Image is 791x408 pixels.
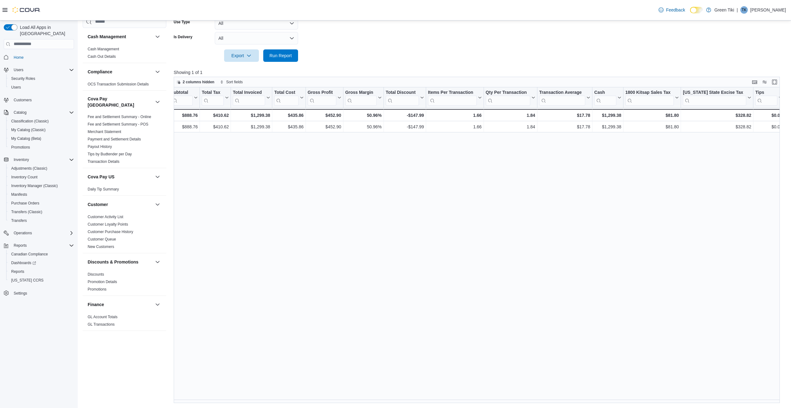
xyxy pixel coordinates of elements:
[1,229,76,237] button: Operations
[14,243,27,248] span: Reports
[714,6,734,14] p: Green Tiki
[88,152,132,157] span: Tips by Budtender per Day
[386,112,424,119] div: -$147.99
[11,289,74,297] span: Settings
[6,267,76,276] button: Reports
[14,157,29,162] span: Inventory
[11,96,74,104] span: Customers
[14,98,32,103] span: Customers
[88,201,153,208] button: Customer
[88,272,104,277] a: Discounts
[11,260,36,265] span: Dashboards
[1,53,76,62] button: Home
[269,53,292,59] span: Run Report
[6,74,76,83] button: Security Roles
[88,122,148,126] a: Fee and Settlement Summary - POS
[202,112,229,119] div: $410.62
[88,129,121,134] span: Merchant Statement
[88,122,148,127] span: Fee and Settlement Summary - POS
[88,54,116,59] span: Cash Out Details
[345,112,381,119] div: 50.96%
[88,229,133,234] span: Customer Purchase History
[11,66,74,74] span: Users
[11,229,74,237] span: Operations
[1,155,76,164] button: Inventory
[233,112,270,119] div: $1,299.38
[11,252,48,257] span: Canadian Compliance
[215,32,298,44] button: All
[88,137,141,141] a: Payment and Settlement Details
[6,250,76,259] button: Canadian Compliance
[9,277,74,284] span: Washington CCRS
[9,135,74,142] span: My Catalog (Beta)
[83,186,166,195] div: Cova Pay US
[174,78,217,86] button: 2 columns hidden
[6,134,76,143] button: My Catalog (Beta)
[88,187,119,192] span: Daily Tip Summary
[88,287,107,291] a: Promotions
[485,112,535,119] div: 1.84
[88,280,117,284] a: Promotion Details
[88,314,117,319] span: GL Account Totals
[11,54,26,61] a: Home
[228,49,255,62] span: Export
[11,145,30,150] span: Promotions
[83,271,166,296] div: Discounts & Promotions
[88,287,107,292] span: Promotions
[14,231,32,236] span: Operations
[88,137,141,142] span: Payment and Settlement Details
[755,112,782,119] div: $0.00
[88,222,128,227] span: Customer Loyalty Points
[1,241,76,250] button: Reports
[9,259,39,267] a: Dashboards
[88,215,123,219] a: Customer Activity List
[17,24,74,37] span: Load All Apps in [GEOGRAPHIC_DATA]
[9,117,74,125] span: Classification (Classic)
[1,108,76,117] button: Catalog
[88,47,119,51] a: Cash Management
[9,268,27,275] a: Reports
[740,6,748,14] div: Tim Keating
[88,315,117,319] a: GL Account Totals
[11,76,35,81] span: Security Roles
[9,217,74,224] span: Transfers
[88,82,149,87] span: OCS Transaction Submission Details
[11,66,26,74] button: Users
[666,7,685,13] span: Feedback
[9,268,74,275] span: Reports
[154,301,161,308] button: Finance
[9,191,74,198] span: Manifests
[88,301,153,308] button: Finance
[9,84,74,91] span: Users
[6,276,76,285] button: [US_STATE] CCRS
[88,259,138,265] h3: Discounts & Promotions
[88,159,119,164] a: Transaction Details
[154,258,161,266] button: Discounts & Promotions
[11,209,42,214] span: Transfers (Classic)
[9,217,29,224] a: Transfers
[88,245,114,249] a: New Customers
[88,96,153,108] h3: Cova Pay [GEOGRAPHIC_DATA]
[11,156,31,163] button: Inventory
[11,192,27,197] span: Manifests
[11,183,58,188] span: Inventory Manager (Classic)
[88,82,149,86] a: OCS Transaction Submission Details
[218,78,245,86] button: Sort fields
[428,112,482,119] div: 1.66
[14,291,27,296] span: Settings
[88,152,132,156] a: Tips by Budtender per Day
[737,6,738,14] p: |
[594,112,621,119] div: $1,299.38
[9,208,74,216] span: Transfers (Classic)
[9,126,74,134] span: My Catalog (Classic)
[88,174,114,180] h3: Cova Pay US
[88,144,112,149] span: Payout History
[6,190,76,199] button: Manifests
[88,322,115,327] a: GL Transactions
[11,269,24,274] span: Reports
[88,259,153,265] button: Discounts & Promotions
[11,242,74,249] span: Reports
[9,173,40,181] a: Inventory Count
